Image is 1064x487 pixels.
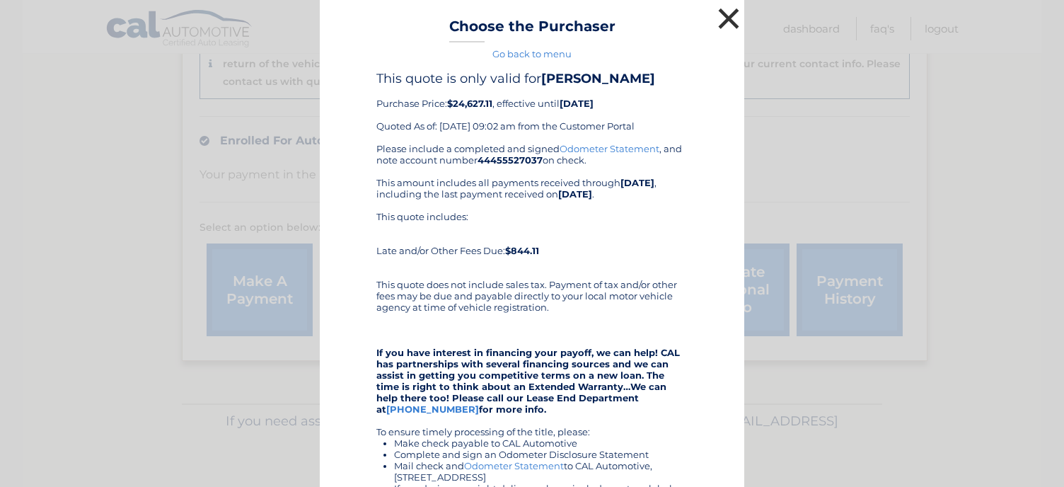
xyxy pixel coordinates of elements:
b: $24,627.11 [447,98,492,109]
button: × [715,4,743,33]
b: [PERSON_NAME] [541,71,655,86]
a: Odometer Statement [464,460,564,471]
div: This quote includes: Late and/or Other Fees Due: [376,211,688,268]
a: [PHONE_NUMBER] [386,403,479,415]
h4: This quote is only valid for [376,71,688,86]
li: Complete and sign an Odometer Disclosure Statement [394,449,688,460]
strong: If you have interest in financing your payoff, we can help! CAL has partnerships with several fin... [376,347,680,415]
b: [DATE] [620,177,654,188]
b: $844.11 [505,245,539,256]
a: Go back to menu [492,48,572,59]
b: [DATE] [560,98,594,109]
b: 44455527037 [478,154,543,166]
li: Mail check and to CAL Automotive, [STREET_ADDRESS] [394,460,688,483]
div: Purchase Price: , effective until Quoted As of: [DATE] 09:02 am from the Customer Portal [376,71,688,143]
b: [DATE] [558,188,592,200]
li: Make check payable to CAL Automotive [394,437,688,449]
h3: Choose the Purchaser [449,18,615,42]
a: Odometer Statement [560,143,659,154]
